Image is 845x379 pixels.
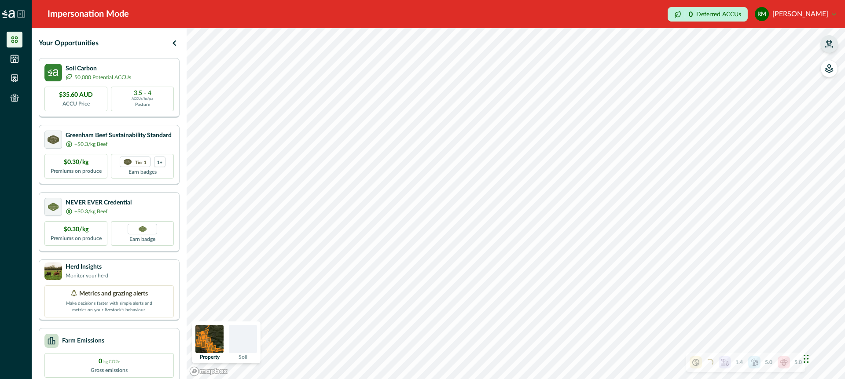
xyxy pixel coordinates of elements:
[66,131,172,140] p: Greenham Beef Sustainability Standard
[79,289,148,299] p: Metrics and grazing alerts
[195,325,224,353] img: property preview
[66,64,131,73] p: Soil Carbon
[99,357,120,366] p: 0
[689,11,693,18] p: 0
[48,203,59,211] img: certification logo
[735,358,743,366] p: 1.4
[129,167,157,176] p: Earn badges
[74,208,107,215] p: +$0.3/kg Beef
[132,96,153,102] p: ACCUs/ha/pa
[48,7,129,21] div: Impersonation Mode
[200,354,220,360] p: Property
[794,358,802,366] p: 5.0
[66,198,132,208] p: NEVER EVER Credential
[48,135,59,144] img: certification logo
[135,102,150,108] p: Pasture
[51,234,102,242] p: Premiums on produce
[124,159,132,165] img: certification logo
[103,360,120,364] span: kg CO2e
[74,73,131,81] p: 50,000 Potential ACCUs
[804,346,809,372] div: Drag
[62,100,90,108] p: ACCU Price
[91,366,128,374] p: Gross emissions
[65,299,153,313] p: Make decisions faster with simple alerts and metrics on your livestock’s behaviour.
[801,337,845,379] iframe: Chat Widget
[154,157,165,167] div: more credentials avaialble
[62,336,104,346] p: Farm Emissions
[239,354,247,360] p: Soil
[66,272,108,280] p: Monitor your herd
[765,358,772,366] p: 5.0
[129,234,155,243] p: Earn badge
[696,11,741,18] p: Deferred ACCUs
[64,225,88,234] p: $0.30/kg
[157,159,162,165] p: 1+
[135,159,147,165] p: Tier 1
[59,91,93,100] p: $35.60 AUD
[66,262,108,272] p: Herd Insights
[755,4,836,25] button: Rodney McIntyre[PERSON_NAME]
[39,38,99,48] p: Your Opportunities
[74,140,107,148] p: +$0.3/kg Beef
[2,10,15,18] img: Logo
[189,366,228,376] a: Mapbox logo
[139,226,147,233] img: Greenham NEVER EVER certification badge
[64,158,88,167] p: $0.30/kg
[51,167,102,175] p: Premiums on produce
[134,90,151,96] p: 3.5 - 4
